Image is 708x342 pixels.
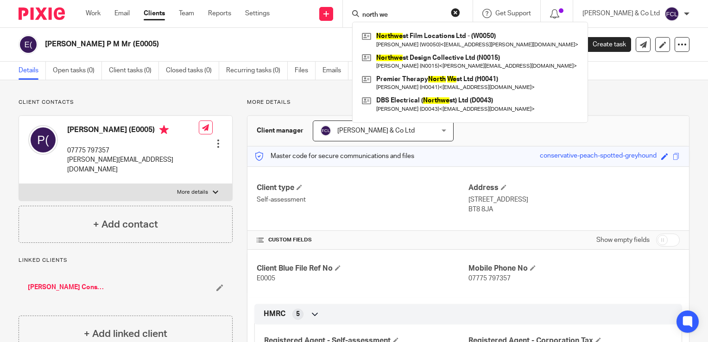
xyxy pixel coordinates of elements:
span: Get Support [495,10,531,17]
p: [PERSON_NAME][EMAIL_ADDRESS][DOMAIN_NAME] [67,155,199,174]
h4: [PERSON_NAME] (E0005) [67,125,199,137]
p: More details [247,99,689,106]
p: BT8 8JA [468,205,680,214]
span: HMRC [264,309,285,319]
a: Team [179,9,194,18]
img: svg%3E [19,35,38,54]
h4: + Add linked client [84,327,167,341]
a: Settings [245,9,270,18]
h4: Client Blue File Ref No [257,264,468,273]
a: Emails [322,62,348,80]
h2: [PERSON_NAME] P M Mr (E0005) [45,39,460,49]
span: [PERSON_NAME] & Co Ltd [337,127,415,134]
p: Client contacts [19,99,233,106]
a: Recurring tasks (0) [226,62,288,80]
a: Reports [208,9,231,18]
div: conservative-peach-spotted-greyhound [540,151,657,162]
span: 5 [296,310,300,319]
p: 07775 797357 [67,146,199,155]
p: Master code for secure communications and files [254,152,414,161]
a: Clients [144,9,165,18]
button: Clear [451,8,460,17]
i: Primary [159,125,169,134]
a: Open tasks (0) [53,62,102,80]
a: Details [19,62,46,80]
a: [PERSON_NAME] Consulting Ltd (E0005) [28,283,106,292]
p: [STREET_ADDRESS] [468,195,680,204]
a: Create task [577,37,631,52]
h4: Client type [257,183,468,193]
h3: Client manager [257,126,303,135]
span: 07775 797357 [468,275,511,282]
img: svg%3E [28,125,58,155]
span: E0005 [257,275,275,282]
img: svg%3E [320,125,331,136]
h4: CUSTOM FIELDS [257,236,468,244]
input: Search [361,11,445,19]
img: Pixie [19,7,65,20]
h4: + Add contact [93,217,158,232]
a: Client tasks (0) [109,62,159,80]
a: Closed tasks (0) [166,62,219,80]
img: svg%3E [664,6,679,21]
a: Files [295,62,316,80]
p: Self-assessment [257,195,468,204]
a: Email [114,9,130,18]
p: [PERSON_NAME] & Co Ltd [582,9,660,18]
p: More details [177,189,208,196]
h4: Address [468,183,680,193]
p: Linked clients [19,257,233,264]
a: Work [86,9,101,18]
label: Show empty fields [596,235,650,245]
h4: Mobile Phone No [468,264,680,273]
